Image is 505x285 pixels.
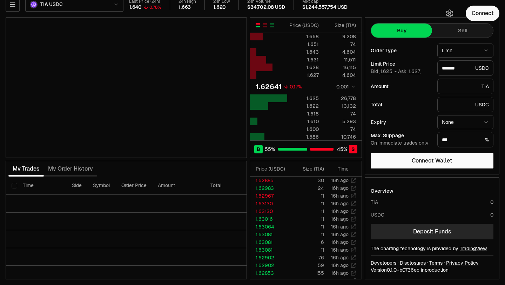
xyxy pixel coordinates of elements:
button: Show Buy and Sell Orders [255,22,261,28]
div: 10,746 [325,133,356,140]
td: 1.63130 [250,200,292,207]
div: Order Type [371,48,432,53]
div: 1.62641 [256,82,282,92]
div: Overview [371,187,393,194]
div: Price ( USDC ) [256,165,292,172]
td: 6 [292,238,324,246]
img: TIA Logo [31,1,37,8]
button: Select all [12,183,17,188]
div: 1.618 [288,110,319,117]
time: 16h ago [331,231,349,238]
span: USDC [49,1,62,8]
div: Expiry [371,120,432,125]
td: 24 [292,277,324,285]
td: 11 [292,223,324,231]
div: % [437,132,493,147]
td: 1.62967 [250,192,292,200]
td: 1.62983 [250,184,292,192]
div: 1.600 [288,126,319,133]
div: 0.17% [290,83,302,90]
th: Time [17,177,66,195]
div: USDC [437,60,493,76]
a: Developers [371,259,396,266]
div: 1.622 [288,102,319,110]
div: Size ( TIA ) [325,22,356,29]
div: On immediate trades only [371,140,432,146]
td: 1.63081 [250,246,292,254]
td: 1.63081 [250,238,292,246]
td: 1.62885 [250,177,292,184]
button: Show Sell Orders Only [262,22,268,28]
span: B [257,146,260,153]
a: Privacy Policy [446,259,479,266]
a: Disclosures [400,259,426,266]
div: 1.586 [288,133,319,140]
time: 16h ago [331,262,349,269]
time: 16h ago [331,177,349,184]
div: The charting technology is provided by [371,245,493,252]
td: 1.62902 [250,261,292,269]
div: 1.668 [288,33,319,40]
th: Total [205,177,257,195]
div: 1.651 [288,41,319,48]
th: Amount [152,177,205,195]
div: 1.610 [288,118,319,125]
td: 1.63081 [250,231,292,238]
div: 1.640 [129,4,142,11]
span: 45 % [337,146,347,153]
div: Version 0.1.0 + in production [371,266,493,273]
div: 0.78% [149,5,161,10]
time: 16h ago [331,254,349,261]
time: 16h ago [331,239,349,245]
div: 11,511 [325,56,356,63]
div: 13,132 [325,102,356,110]
time: 16h ago [331,208,349,214]
td: 11 [292,200,324,207]
td: 11 [292,231,324,238]
th: Order Price [116,177,152,195]
div: 4,604 [325,72,356,79]
div: 0 [490,211,493,218]
span: S [351,146,355,153]
td: 76 [292,254,324,261]
div: Amount [371,84,432,89]
span: 55 % [265,146,275,153]
time: 16h ago [331,200,349,207]
div: 74 [325,110,356,117]
div: Size ( TIA ) [298,165,324,172]
div: 0 [490,199,493,206]
div: USDC [371,211,384,218]
td: 59 [292,261,324,269]
th: Symbol [87,177,116,195]
span: TIA [40,1,48,8]
button: 1.627 [408,68,421,74]
button: Connect [466,6,499,21]
time: 16h ago [331,216,349,222]
time: 16h ago [331,193,349,199]
th: Side [66,177,87,195]
div: 74 [325,126,356,133]
time: 16h ago [331,224,349,230]
td: 11 [292,246,324,254]
time: 16h ago [331,270,349,276]
time: 17h ago [332,278,349,284]
td: 1.62853 [250,269,292,277]
td: 1.63064 [250,223,292,231]
span: Ask [398,68,421,75]
td: 155 [292,269,324,277]
button: Show Buy Orders Only [269,22,275,28]
div: 74 [325,41,356,48]
button: Connect Wallet [371,153,493,168]
div: USDC [437,97,493,112]
button: 0.001 [334,82,356,91]
a: TradingView [460,245,487,252]
div: 4,604 [325,48,356,55]
div: 5,293 [325,118,356,125]
td: 11 [292,207,324,215]
span: Bid - [371,68,397,75]
td: 30 [292,177,324,184]
iframe: Financial Chart [6,18,247,158]
div: $34,702.08 USD [247,4,285,11]
div: Price ( USDC ) [288,22,319,29]
td: 11 [292,192,324,200]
